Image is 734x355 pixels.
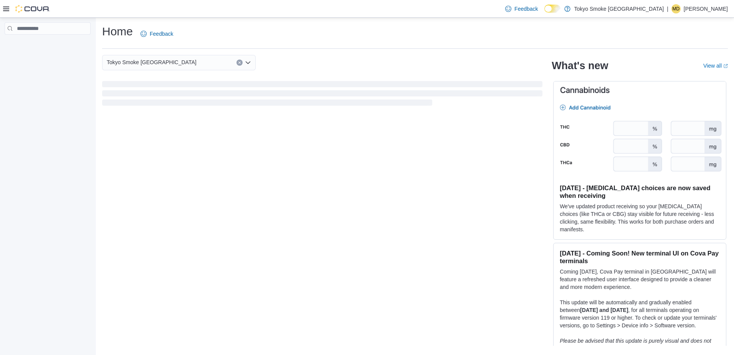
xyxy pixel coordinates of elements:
span: MD [673,4,680,13]
span: Feedback [514,5,538,13]
button: Clear input [236,60,243,66]
button: Open list of options [245,60,251,66]
a: Feedback [502,1,541,17]
p: | [667,4,668,13]
h1: Home [102,24,133,39]
p: We've updated product receiving so your [MEDICAL_DATA] choices (like THCa or CBG) stay visible fo... [560,202,720,233]
svg: External link [723,64,728,68]
span: Tokyo Smoke [GEOGRAPHIC_DATA] [107,58,197,67]
em: Please be advised that this update is purely visual and does not impact payment functionality. [560,338,711,352]
nav: Complex example [5,36,91,55]
input: Dark Mode [544,5,560,13]
span: Feedback [150,30,173,38]
a: View allExternal link [703,63,728,69]
p: [PERSON_NAME] [684,4,728,13]
h3: [DATE] - [MEDICAL_DATA] choices are now saved when receiving [560,184,720,199]
h2: What's new [552,60,608,72]
p: Coming [DATE], Cova Pay terminal in [GEOGRAPHIC_DATA] will feature a refreshed user interface des... [560,268,720,291]
p: Tokyo Smoke [GEOGRAPHIC_DATA] [574,4,664,13]
h3: [DATE] - Coming Soon! New terminal UI on Cova Pay terminals [560,249,720,265]
a: Feedback [137,26,176,41]
div: Misha Degtiarev [671,4,681,13]
span: Loading [102,83,542,107]
p: This update will be automatically and gradually enabled between , for all terminals operating on ... [560,299,720,329]
img: Cova [15,5,50,13]
strong: [DATE] and [DATE] [580,307,628,313]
